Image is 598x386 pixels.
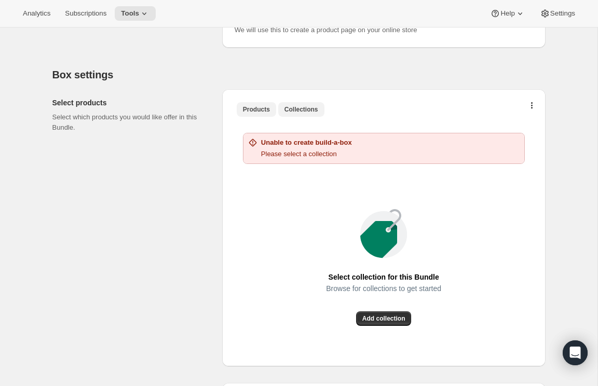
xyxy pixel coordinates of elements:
[243,105,270,114] span: Products
[23,9,50,18] span: Analytics
[329,270,439,284] span: Select collection for this Bundle
[356,311,412,326] button: Add collection
[235,26,417,34] span: We will use this to create a product page on your online store
[261,149,352,159] p: Please select a collection
[121,9,139,18] span: Tools
[362,314,405,323] span: Add collection
[534,6,581,21] button: Settings
[52,68,546,81] h2: Box settings
[563,340,588,365] div: Open Intercom Messenger
[17,6,57,21] button: Analytics
[484,6,531,21] button: Help
[115,6,156,21] button: Tools
[65,9,106,18] span: Subscriptions
[261,137,352,148] h2: Unable to create build-a-box
[500,9,514,18] span: Help
[550,9,575,18] span: Settings
[326,281,441,296] span: Browse for collections to get started
[52,112,206,133] p: Select which products you would like offer in this Bundle.
[52,98,206,108] h2: Select products
[59,6,113,21] button: Subscriptions
[284,105,318,114] span: Collections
